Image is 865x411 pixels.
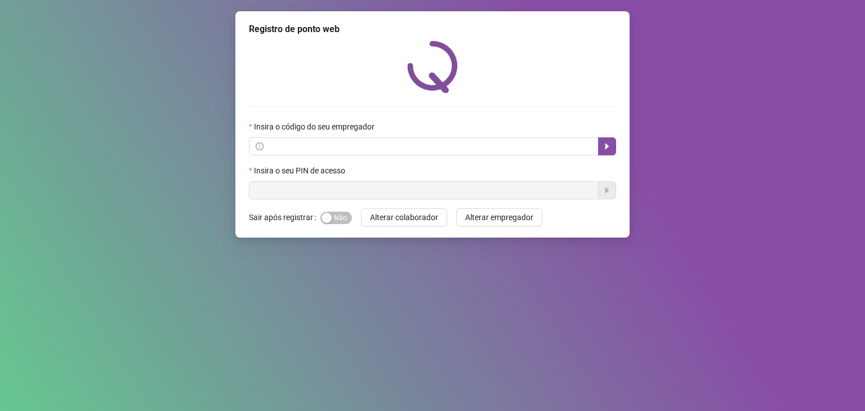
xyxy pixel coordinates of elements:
label: Insira o seu PIN de acesso [249,164,353,177]
label: Sair após registrar [249,208,320,226]
div: Registro de ponto web [249,23,616,36]
span: Alterar empregador [465,211,533,224]
button: Alterar colaborador [361,208,447,226]
span: caret-right [603,142,612,151]
img: QRPoint [407,41,458,93]
label: Insira o código do seu empregador [249,120,382,133]
span: info-circle [256,142,264,150]
button: Alterar empregador [456,208,542,226]
span: Alterar colaborador [370,211,438,224]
